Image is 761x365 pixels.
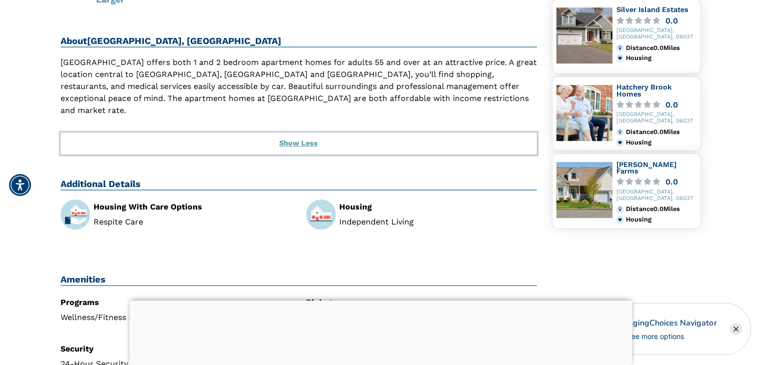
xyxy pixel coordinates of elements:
[306,298,537,306] div: Dining
[616,111,696,124] div: [GEOGRAPHIC_DATA], [GEOGRAPHIC_DATA], 06037
[61,35,537,47] h2: About [GEOGRAPHIC_DATA], [GEOGRAPHIC_DATA]
[616,139,623,146] img: primary.svg
[665,178,678,185] div: 0.0
[616,17,696,24] a: 0.0
[616,27,696,40] div: [GEOGRAPHIC_DATA], [GEOGRAPHIC_DATA], 06037
[129,300,632,362] iframe: Advertisement
[616,205,623,212] img: distance.svg
[625,205,696,212] div: Distance 0.0 Miles
[625,139,696,146] div: Housing
[61,178,537,190] h2: Additional Details
[61,132,537,154] button: Show Less
[616,216,623,223] img: primary.svg
[616,54,623,61] img: primary.svg
[625,54,696,61] div: Housing
[616,5,688,13] a: Silver Island Estates
[61,345,291,353] div: Security
[339,218,537,226] li: Independent Living
[616,101,696,108] a: 0.0
[61,313,291,321] div: Wellness/Fitness Programs
[665,17,678,24] div: 0.0
[616,160,676,175] a: [PERSON_NAME] Farms
[627,331,716,341] div: See more options
[665,101,678,108] div: 0.0
[616,189,696,202] div: [GEOGRAPHIC_DATA], [GEOGRAPHIC_DATA], 06037
[339,203,537,211] div: Housing
[94,218,291,226] li: Respite Care
[616,83,672,98] a: Hatchery Brook Homes
[616,44,623,51] img: distance.svg
[730,323,742,335] div: Close
[9,174,31,196] div: Accessibility Menu
[627,317,716,329] div: AgingChoices Navigator
[625,216,696,223] div: Housing
[61,298,291,306] div: Programs
[625,128,696,135] div: Distance 0.0 Miles
[94,203,291,211] div: Housing With Care Options
[61,274,537,286] h2: Amenities
[616,128,623,135] img: distance.svg
[625,44,696,51] div: Distance 0.0 Miles
[61,56,537,116] p: [GEOGRAPHIC_DATA] offers both 1 and 2 bedroom apartment homes for adults 55 and over at an attrac...
[616,178,696,185] a: 0.0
